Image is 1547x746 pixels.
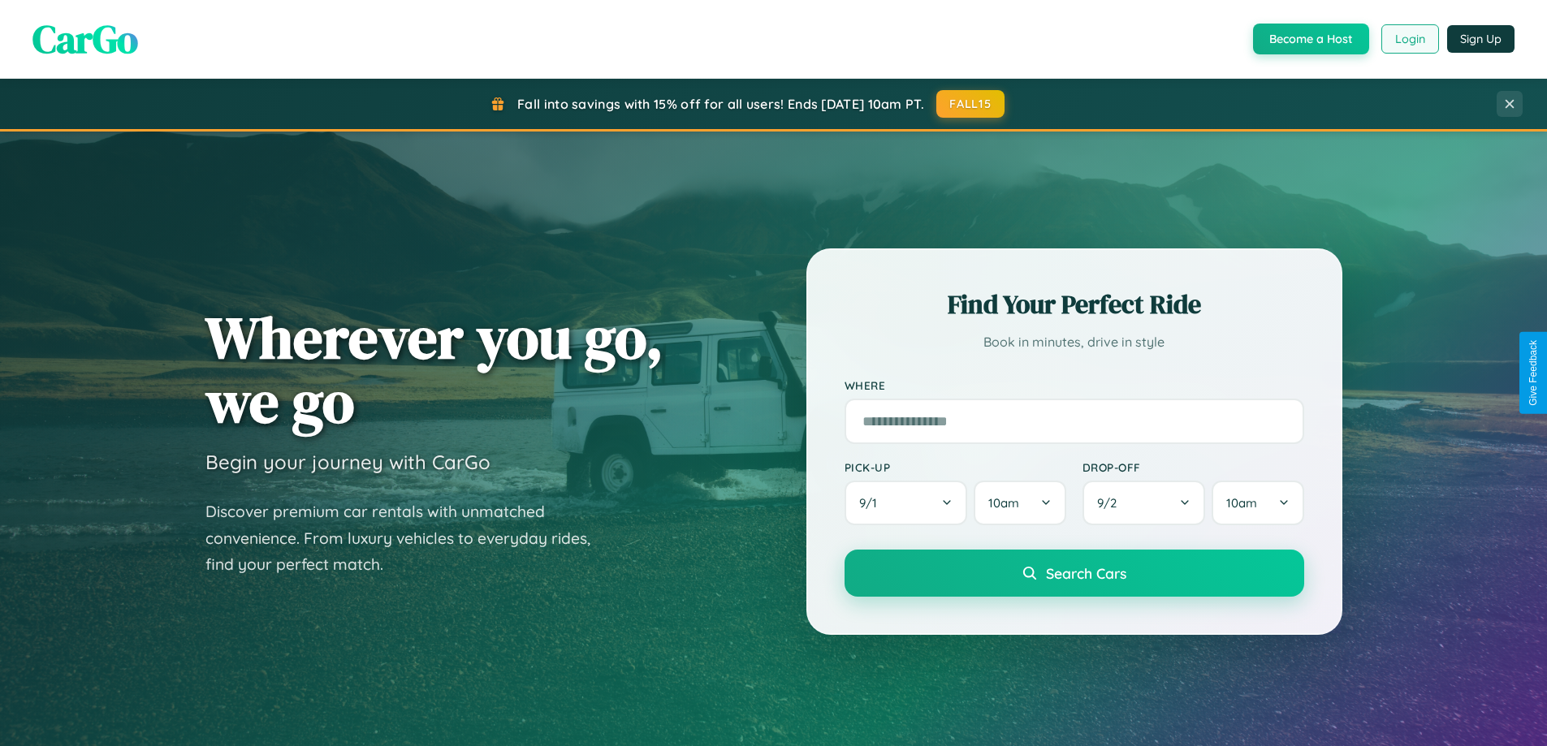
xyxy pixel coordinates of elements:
[1447,25,1515,53] button: Sign Up
[1082,481,1206,525] button: 9/2
[859,495,885,511] span: 9 / 1
[988,495,1019,511] span: 10am
[205,450,490,474] h3: Begin your journey with CarGo
[205,305,663,433] h1: Wherever you go, we go
[1097,495,1125,511] span: 9 / 2
[1082,460,1304,474] label: Drop-off
[936,90,1005,118] button: FALL15
[1046,564,1126,582] span: Search Cars
[1226,495,1257,511] span: 10am
[1253,24,1369,54] button: Become a Host
[974,481,1065,525] button: 10am
[845,287,1304,322] h2: Find Your Perfect Ride
[845,460,1066,474] label: Pick-up
[845,378,1304,392] label: Where
[1528,340,1539,406] div: Give Feedback
[205,498,611,578] p: Discover premium car rentals with unmatched convenience. From luxury vehicles to everyday rides, ...
[845,550,1304,597] button: Search Cars
[845,481,968,525] button: 9/1
[32,12,138,66] span: CarGo
[1381,24,1439,54] button: Login
[845,330,1304,354] p: Book in minutes, drive in style
[1212,481,1303,525] button: 10am
[517,96,924,112] span: Fall into savings with 15% off for all users! Ends [DATE] 10am PT.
